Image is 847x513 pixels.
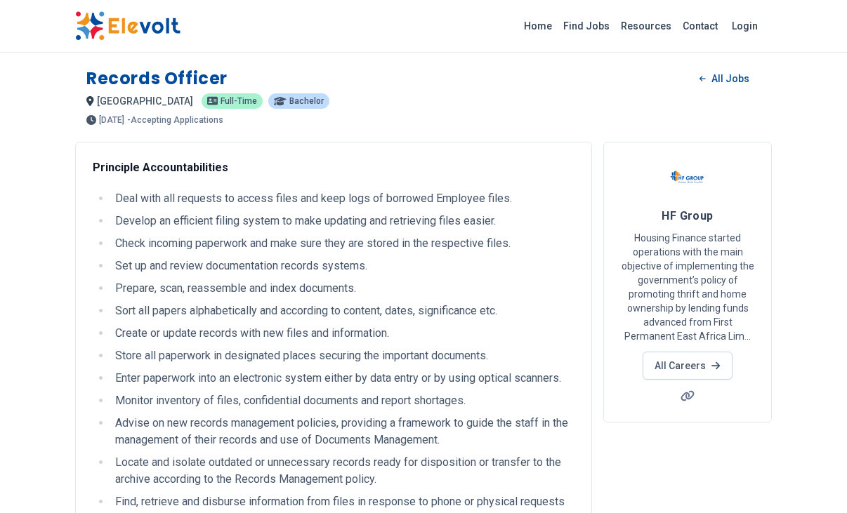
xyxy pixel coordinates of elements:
p: - Accepting Applications [127,116,223,124]
a: Contact [677,15,723,37]
li: Develop an efficient filing system to make updating and retrieving files easier. [111,213,574,229]
li: Locate and isolate outdated or unnecessary records ready for disposition or transfer to the archi... [111,454,574,488]
a: Home [518,15,558,37]
p: Housing Finance started operations with the main objective of implementing the government’s polic... [621,231,754,343]
a: All Careers [643,352,732,380]
li: Monitor inventory of files, confidential documents and report shortages. [111,392,574,409]
a: Find Jobs [558,15,615,37]
span: Bachelor [289,97,324,105]
li: Prepare, scan, reassemble and index documents. [111,280,574,297]
span: Full-time [221,97,257,105]
span: [DATE] [99,116,124,124]
li: Enter paperwork into an electronic system either by data entry or by using optical scanners. [111,370,574,387]
img: Elevolt [75,11,180,41]
li: Advise on new records management policies, providing a framework to guide the staff in the manage... [111,415,574,448]
h1: Records Officer [86,67,228,90]
a: All Jobs [688,68,761,89]
li: Deal with all requests to access files and keep logs of borrowed Employee files. [111,190,574,207]
li: Sort all papers alphabetically and according to content, dates, significance etc. [111,302,574,319]
span: [GEOGRAPHIC_DATA] [97,95,193,107]
strong: Principle Accountabilities [93,161,228,174]
a: Resources [615,15,677,37]
li: Store all paperwork in designated places securing the important documents. [111,347,574,364]
li: Check incoming paperwork and make sure they are stored in the respective files. [111,235,574,252]
img: HF Group [670,159,705,194]
span: HF Group [662,209,714,222]
li: Create or update records with new files and information. [111,325,574,342]
a: Login [723,12,766,40]
li: Set up and review documentation records systems. [111,258,574,274]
